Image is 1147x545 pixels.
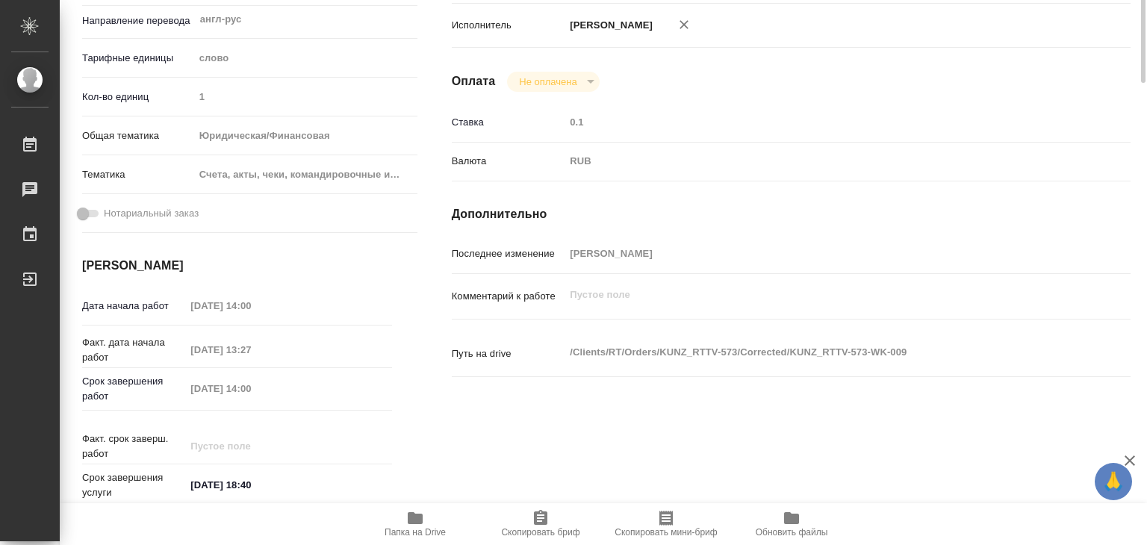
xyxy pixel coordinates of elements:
h4: Дополнительно [452,205,1131,223]
input: Пустое поле [194,86,418,108]
p: Общая тематика [82,128,194,143]
button: Не оплачена [515,75,581,88]
span: Скопировать мини-бриф [615,527,717,538]
button: Удалить исполнителя [668,8,700,41]
p: Исполнитель [452,18,565,33]
input: Пустое поле [185,378,316,399]
h4: [PERSON_NAME] [82,257,392,275]
p: Факт. дата начала работ [82,335,185,365]
div: слово [194,46,418,71]
p: [PERSON_NAME] [565,18,653,33]
h4: Оплата [452,72,496,90]
p: Тарифные единицы [82,51,194,66]
input: ✎ Введи что-нибудь [185,474,316,496]
p: Срок завершения работ [82,374,185,404]
textarea: /Clients/RT/Orders/KUNZ_RTTV-573/Corrected/KUNZ_RTTV-573-WK-009 [565,340,1074,365]
button: Скопировать мини-бриф [603,503,729,545]
p: Комментарий к работе [452,289,565,304]
input: Пустое поле [565,243,1074,264]
button: 🙏 [1095,463,1132,500]
button: Скопировать бриф [478,503,603,545]
input: Пустое поле [185,295,316,317]
p: Направление перевода [82,13,194,28]
p: Дата начала работ [82,299,185,314]
input: Пустое поле [565,111,1074,133]
div: Счета, акты, чеки, командировочные и таможенные документы [194,162,418,187]
span: Обновить файлы [756,527,828,538]
div: RUB [565,149,1074,174]
p: Срок завершения услуги [82,470,185,500]
p: Ставка [452,115,565,130]
span: Папка на Drive [385,527,446,538]
input: Пустое поле [185,435,316,457]
p: Тематика [82,167,194,182]
button: Папка на Drive [352,503,478,545]
span: 🙏 [1101,466,1126,497]
p: Путь на drive [452,346,565,361]
span: Скопировать бриф [501,527,579,538]
p: Факт. срок заверш. работ [82,432,185,461]
p: Валюта [452,154,565,169]
span: Нотариальный заказ [104,206,199,221]
p: Кол-во единиц [82,90,194,105]
button: Обновить файлы [729,503,854,545]
div: Юридическая/Финансовая [194,123,418,149]
div: Не оплачена [507,72,599,92]
input: Пустое поле [185,339,316,361]
p: Последнее изменение [452,246,565,261]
